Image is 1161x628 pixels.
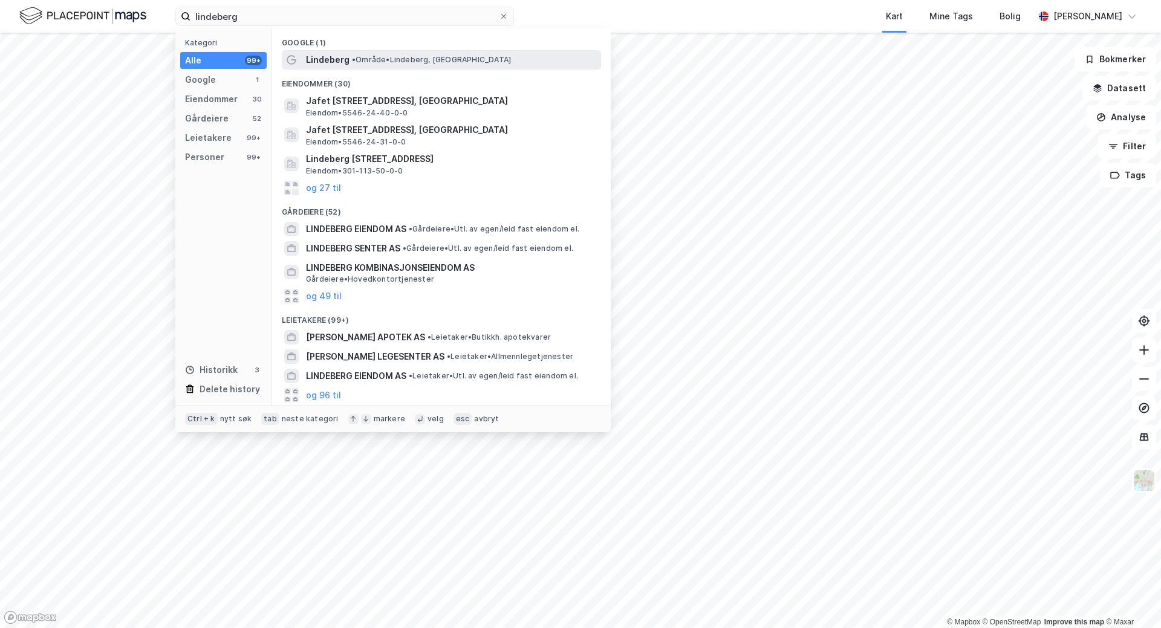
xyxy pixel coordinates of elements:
div: Personer [185,150,224,164]
div: Ctrl + k [185,413,218,425]
a: Mapbox [947,618,980,626]
span: • [403,244,406,253]
div: Eiendommer (30) [272,70,611,91]
button: og 96 til [306,388,341,403]
div: Historikk [185,363,238,377]
span: Leietaker • Allmennlegetjenester [447,352,573,361]
div: Leietakere [185,131,232,145]
button: Bokmerker [1075,47,1156,71]
span: • [409,224,412,233]
div: velg [428,414,444,424]
img: logo.f888ab2527a4732fd821a326f86c7f29.svg [19,5,146,27]
button: Filter [1098,134,1156,158]
div: 99+ [245,56,262,65]
div: Google (1) [272,28,611,50]
div: Bolig [1000,9,1021,24]
span: • [409,371,412,380]
button: Datasett [1082,76,1156,100]
a: Improve this map [1044,618,1104,626]
button: og 49 til [306,289,342,303]
span: Gårdeiere • Hovedkontortjenester [306,274,434,284]
button: og 27 til [306,181,341,195]
span: Eiendom • 5546-24-40-0-0 [306,108,408,118]
div: Gårdeiere [185,111,229,126]
span: Lindeberg [STREET_ADDRESS] [306,152,596,166]
div: Alle [185,53,201,68]
span: Gårdeiere • Utl. av egen/leid fast eiendom el. [403,244,573,253]
a: OpenStreetMap [983,618,1041,626]
span: LINDEBERG SENTER AS [306,241,400,256]
button: Tags [1100,163,1156,187]
span: Jafet [STREET_ADDRESS], [GEOGRAPHIC_DATA] [306,94,596,108]
span: Eiendom • 301-113-50-0-0 [306,166,403,176]
span: [PERSON_NAME] APOTEK AS [306,330,425,345]
div: Mine Tags [929,9,973,24]
span: • [447,352,450,361]
span: Gårdeiere • Utl. av egen/leid fast eiendom el. [409,224,579,234]
div: Gårdeiere (52) [272,198,611,219]
div: Leietakere (99+) [272,306,611,328]
div: neste kategori [282,414,339,424]
div: Google [185,73,216,87]
span: Lindeberg [306,53,350,67]
div: Kategori [185,38,267,47]
span: Jafet [STREET_ADDRESS], [GEOGRAPHIC_DATA] [306,123,596,137]
div: esc [454,413,472,425]
a: Mapbox homepage [4,610,57,624]
div: 3 [252,365,262,375]
div: 99+ [245,133,262,143]
span: LINDEBERG EIENDOM AS [306,369,406,383]
div: 52 [252,114,262,123]
div: 1 [252,75,262,85]
div: 30 [252,94,262,104]
span: • [352,55,356,64]
span: Område • Lindeberg, [GEOGRAPHIC_DATA] [352,55,511,65]
div: 99+ [245,152,262,162]
span: Eiendom • 5546-24-31-0-0 [306,137,406,147]
input: Søk på adresse, matrikkel, gårdeiere, leietakere eller personer [190,7,499,25]
div: markere [374,414,405,424]
span: • [428,332,431,342]
span: [PERSON_NAME] LEGESENTER AS [306,349,444,364]
div: avbryt [474,414,499,424]
span: Leietaker • Butikkh. apotekvarer [428,332,551,342]
div: Kart [886,9,903,24]
div: tab [261,413,279,425]
div: nytt søk [220,414,252,424]
span: LINDEBERG EIENDOM AS [306,222,406,236]
iframe: Chat Widget [1101,570,1161,628]
img: Z [1133,469,1156,492]
div: Eiendommer [185,92,238,106]
span: LINDEBERG KOMBINASJONSEIENDOM AS [306,261,596,275]
span: Leietaker • Utl. av egen/leid fast eiendom el. [409,371,578,381]
div: Delete history [200,382,260,397]
div: [PERSON_NAME] [1053,9,1122,24]
button: Analyse [1086,105,1156,129]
